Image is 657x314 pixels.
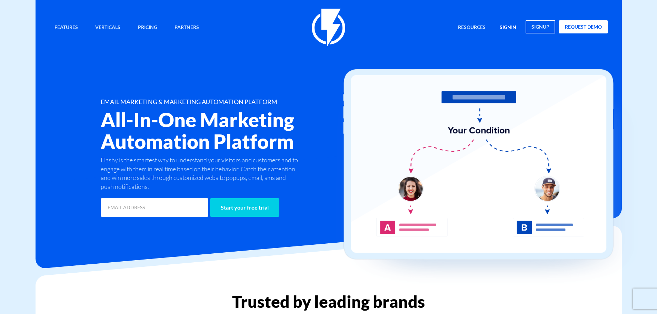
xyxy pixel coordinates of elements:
a: Resources [453,20,491,35]
p: Flashy is the smartest way to understand your visitors and customers and to engage with them in r... [101,156,300,191]
h2: All-In-One Marketing Automation Platform [101,109,370,152]
a: Pricing [133,20,162,35]
input: Start your free trial [210,198,279,217]
a: Features [49,20,83,35]
a: signup [526,20,555,33]
h2: Trusted by leading brands [36,293,622,311]
a: Partners [169,20,204,35]
a: signin [495,20,521,35]
input: EMAIL ADDRESS [101,198,208,217]
h1: EMAIL MARKETING & MARKETING AUTOMATION PLATFORM [101,99,370,105]
a: Verticals [90,20,126,35]
a: request demo [559,20,608,33]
